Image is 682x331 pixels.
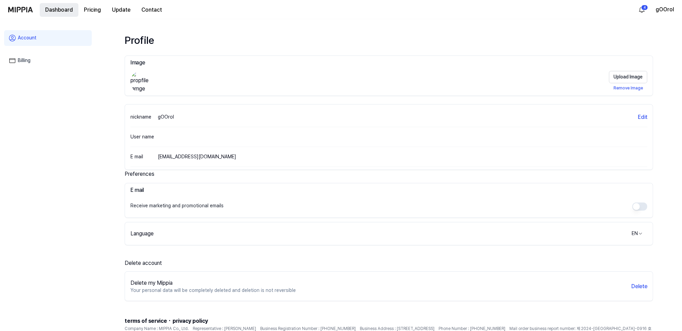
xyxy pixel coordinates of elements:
button: Remove Image [609,83,647,93]
img: 알림 [638,5,646,14]
div: Profile [125,33,653,47]
div: Delete my Mippia [130,279,296,287]
button: Upload Image [609,71,647,83]
button: Contact [136,3,167,17]
div: Preferences [125,170,653,179]
button: 알림4 [636,4,647,15]
button: privacy policy [173,317,208,325]
div: User name [130,133,158,140]
h3: E mail [130,186,647,194]
a: Billing [4,53,92,69]
img: logo [8,7,33,12]
p: Your personal data will be completely deleted and deletion is not reversible [130,287,296,294]
h3: Image [130,59,647,67]
div: Language [130,230,154,238]
div: nickname [130,113,158,121]
div: E mail [130,153,158,160]
button: Edit [638,113,647,121]
button: gOOrol [656,5,674,14]
button: Delete [631,282,647,291]
span: privacy policy [173,318,208,324]
a: Account [4,30,92,46]
button: Dashboard [40,3,78,17]
a: Update [106,0,136,19]
img: propfile Iamge [130,71,152,93]
div: Delete account [125,259,653,267]
button: Pricing [78,3,106,17]
span: terms of service [125,318,167,324]
div: gOOrol [158,114,174,121]
button: terms of service [125,317,167,325]
div: [EMAIL_ADDRESS][DOMAIN_NAME] [158,154,236,160]
span: · [167,315,173,326]
div: 4 [641,5,648,10]
button: Update [106,3,136,17]
div: Receive marketing and promotional emails [130,203,224,211]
